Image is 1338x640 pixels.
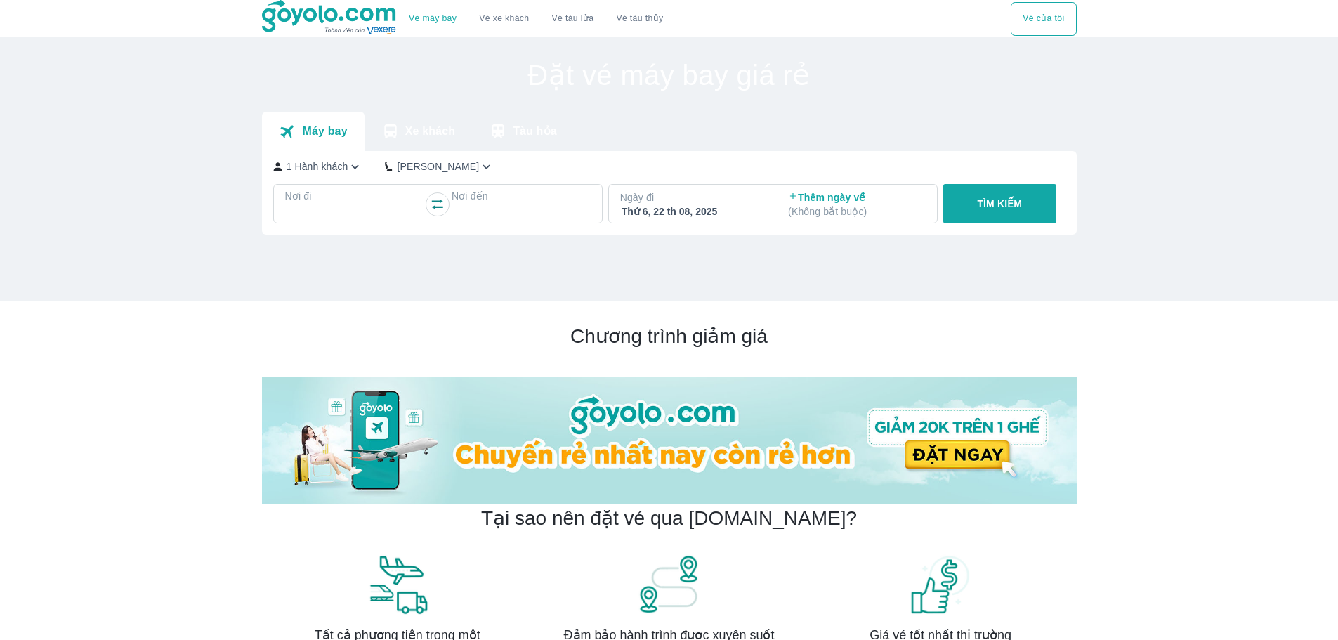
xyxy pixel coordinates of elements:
[1011,2,1076,36] div: choose transportation mode
[605,2,674,36] button: Vé tàu thủy
[513,124,557,138] p: Tàu hỏa
[788,204,924,218] p: ( Không bắt buộc )
[262,61,1077,89] h1: Đặt vé máy bay giá rẻ
[398,2,674,36] div: choose transportation mode
[620,190,759,204] p: Ngày đi
[262,377,1077,504] img: banner-home
[273,159,363,174] button: 1 Hành khách
[622,204,758,218] div: Thứ 6, 22 th 08, 2025
[397,159,479,174] p: [PERSON_NAME]
[366,554,429,615] img: banner
[788,190,924,218] p: Thêm ngày về
[452,189,591,203] p: Nơi đến
[1011,2,1076,36] button: Vé của tôi
[481,506,857,531] h2: Tại sao nên đặt vé qua [DOMAIN_NAME]?
[405,124,455,138] p: Xe khách
[479,13,529,24] a: Vé xe khách
[285,189,424,203] p: Nơi đi
[302,124,347,138] p: Máy bay
[262,112,574,151] div: transportation tabs
[385,159,494,174] button: [PERSON_NAME]
[409,13,457,24] a: Vé máy bay
[287,159,348,174] p: 1 Hành khách
[909,554,972,615] img: banner
[262,324,1077,349] h2: Chương trình giảm giá
[637,554,700,615] img: banner
[541,2,605,36] a: Vé tàu lửa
